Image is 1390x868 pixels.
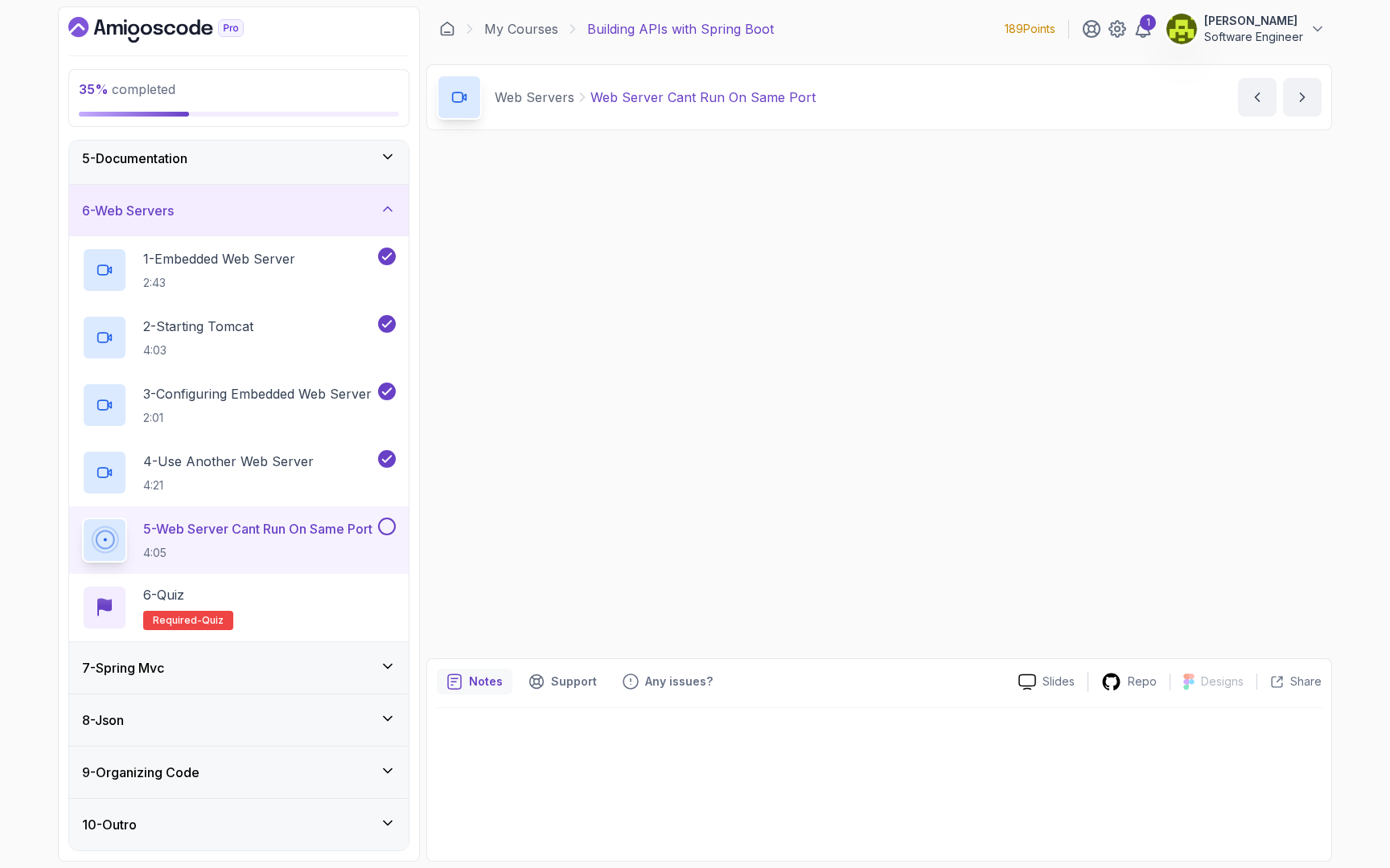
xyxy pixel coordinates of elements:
p: Slides [1042,674,1075,690]
button: Feedback button [613,669,722,694]
p: Notes [469,674,503,690]
p: Share [1290,674,1322,690]
button: notes button [437,669,512,694]
button: Share [1256,674,1322,690]
a: Repo [1088,672,1170,692]
p: Any issues? [645,674,713,690]
button: Support button [519,669,607,694]
p: Designs [1201,674,1244,690]
p: Support [551,674,597,690]
a: Slides [1005,674,1088,690]
p: Repo [1128,674,1157,690]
